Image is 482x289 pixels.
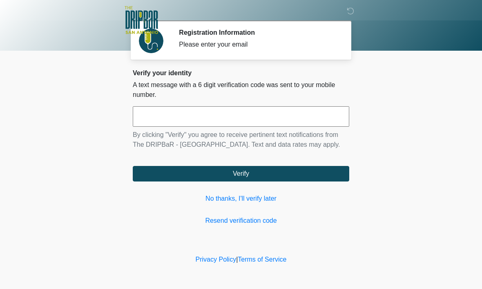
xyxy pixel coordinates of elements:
img: Agent Avatar [139,29,163,53]
a: Privacy Policy [196,256,237,263]
a: Terms of Service [238,256,286,263]
p: By clicking "Verify" you agree to receive pertinent text notifications from The DRIPBaR - [GEOGRA... [133,130,349,150]
a: Resend verification code [133,216,349,226]
a: | [236,256,238,263]
h2: Verify your identity [133,69,349,77]
p: A text message with a 6 digit verification code was sent to your mobile number. [133,80,349,100]
button: Verify [133,166,349,181]
a: No thanks, I'll verify later [133,194,349,204]
div: Please enter your email [179,40,337,49]
img: The DRIPBaR - San Antonio Fossil Creek Logo [125,6,158,35]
